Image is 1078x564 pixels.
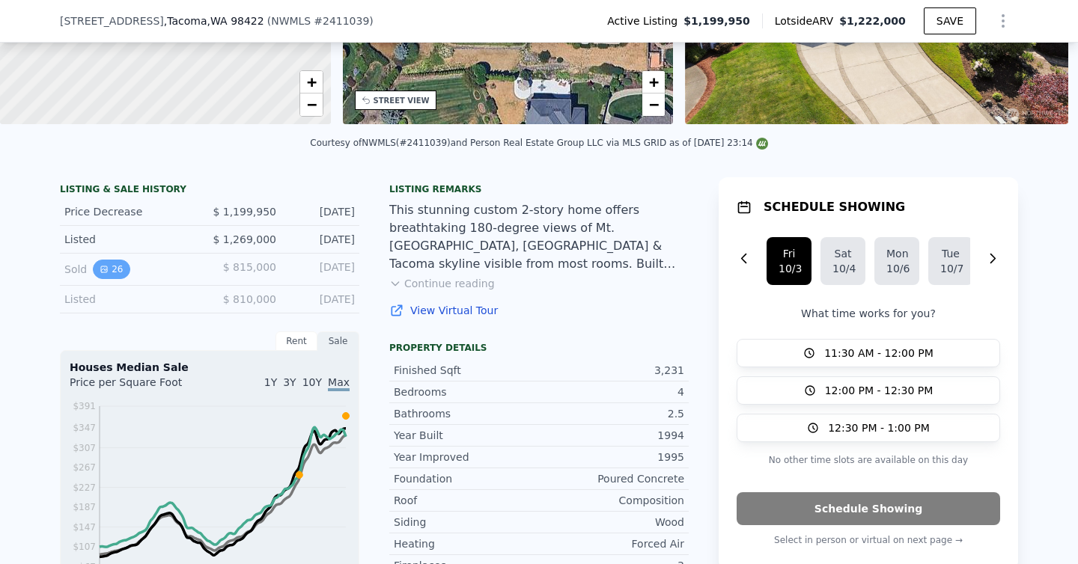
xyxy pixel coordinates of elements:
[539,384,684,399] div: 4
[928,237,973,285] button: Tue10/7
[64,292,198,307] div: Listed
[275,331,317,351] div: Rent
[779,261,800,276] div: 10/3
[394,471,539,486] div: Foundation
[824,346,934,361] span: 11:30 AM - 12:00 PM
[756,138,768,150] img: NWMLS Logo
[374,95,430,106] div: STREET VIEW
[389,276,495,291] button: Continue reading
[539,450,684,465] div: 1995
[389,303,689,318] a: View Virtual Tour
[539,471,684,486] div: Poured Concrete
[839,15,906,27] span: $1,222,000
[394,384,539,399] div: Bedrooms
[775,13,839,28] span: Lotside ARV
[70,375,210,399] div: Price per Square Foot
[539,363,684,378] div: 3,231
[64,232,198,247] div: Listed
[164,13,264,28] span: , Tacoma
[213,233,276,245] span: $ 1,269,000
[394,428,539,443] div: Year Built
[64,260,198,279] div: Sold
[874,237,919,285] button: Mon10/6
[737,451,1000,469] p: No other time slots are available on this day
[267,13,374,28] div: ( )
[213,206,276,218] span: $ 1,199,950
[539,406,684,421] div: 2.5
[306,73,316,91] span: +
[73,482,96,493] tspan: $227
[73,401,96,411] tspan: $391
[539,536,684,551] div: Forced Air
[389,201,689,273] div: This stunning custom 2-story home offers breathtaking 180-degree views of Mt. [GEOGRAPHIC_DATA], ...
[73,423,96,433] tspan: $347
[264,376,277,388] span: 1Y
[832,246,853,261] div: Sat
[988,6,1018,36] button: Show Options
[649,73,659,91] span: +
[73,542,96,552] tspan: $107
[828,420,930,435] span: 12:30 PM - 1:00 PM
[737,376,1000,405] button: 12:00 PM - 12:30 PM
[64,204,198,219] div: Price Decrease
[207,15,264,27] span: , WA 98422
[683,13,750,28] span: $1,199,950
[310,138,767,148] div: Courtesy of NWMLS (#2411039) and Person Real Estate Group LLC via MLS GRID as of [DATE] 23:14
[767,237,811,285] button: Fri10/3
[73,502,96,512] tspan: $187
[737,531,1000,549] p: Select in person or virtual on next page →
[779,246,800,261] div: Fri
[389,342,689,354] div: Property details
[940,246,961,261] div: Tue
[394,363,539,378] div: Finished Sqft
[539,515,684,530] div: Wood
[642,71,665,94] a: Zoom in
[223,261,276,273] span: $ 815,000
[60,13,164,28] span: [STREET_ADDRESS]
[924,7,976,34] button: SAVE
[288,204,355,219] div: [DATE]
[73,462,96,473] tspan: $267
[73,443,96,453] tspan: $307
[539,493,684,508] div: Composition
[539,428,684,443] div: 1994
[70,360,350,375] div: Houses Median Sale
[649,95,659,114] span: −
[764,198,905,216] h1: SCHEDULE SHOWING
[642,94,665,116] a: Zoom out
[328,376,350,391] span: Max
[737,414,1000,442] button: 12:30 PM - 1:00 PM
[394,450,539,465] div: Year Improved
[223,293,276,305] span: $ 810,000
[737,306,1000,321] p: What time works for you?
[394,536,539,551] div: Heating
[825,383,934,398] span: 12:00 PM - 12:30 PM
[306,95,316,114] span: −
[300,71,323,94] a: Zoom in
[93,260,130,279] button: View historical data
[607,13,683,28] span: Active Listing
[394,493,539,508] div: Roof
[288,232,355,247] div: [DATE]
[886,261,907,276] div: 10/6
[389,183,689,195] div: Listing remarks
[300,94,323,116] a: Zoom out
[737,492,1000,525] button: Schedule Showing
[820,237,865,285] button: Sat10/4
[940,261,961,276] div: 10/7
[886,246,907,261] div: Mon
[394,406,539,421] div: Bathrooms
[288,292,355,307] div: [DATE]
[737,339,1000,367] button: 11:30 AM - 12:00 PM
[73,522,96,533] tspan: $147
[302,376,322,388] span: 10Y
[283,376,296,388] span: 3Y
[832,261,853,276] div: 10/4
[288,260,355,279] div: [DATE]
[60,183,359,198] div: LISTING & SALE HISTORY
[314,15,369,27] span: # 2411039
[271,15,311,27] span: NWMLS
[317,331,359,351] div: Sale
[394,515,539,530] div: Siding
